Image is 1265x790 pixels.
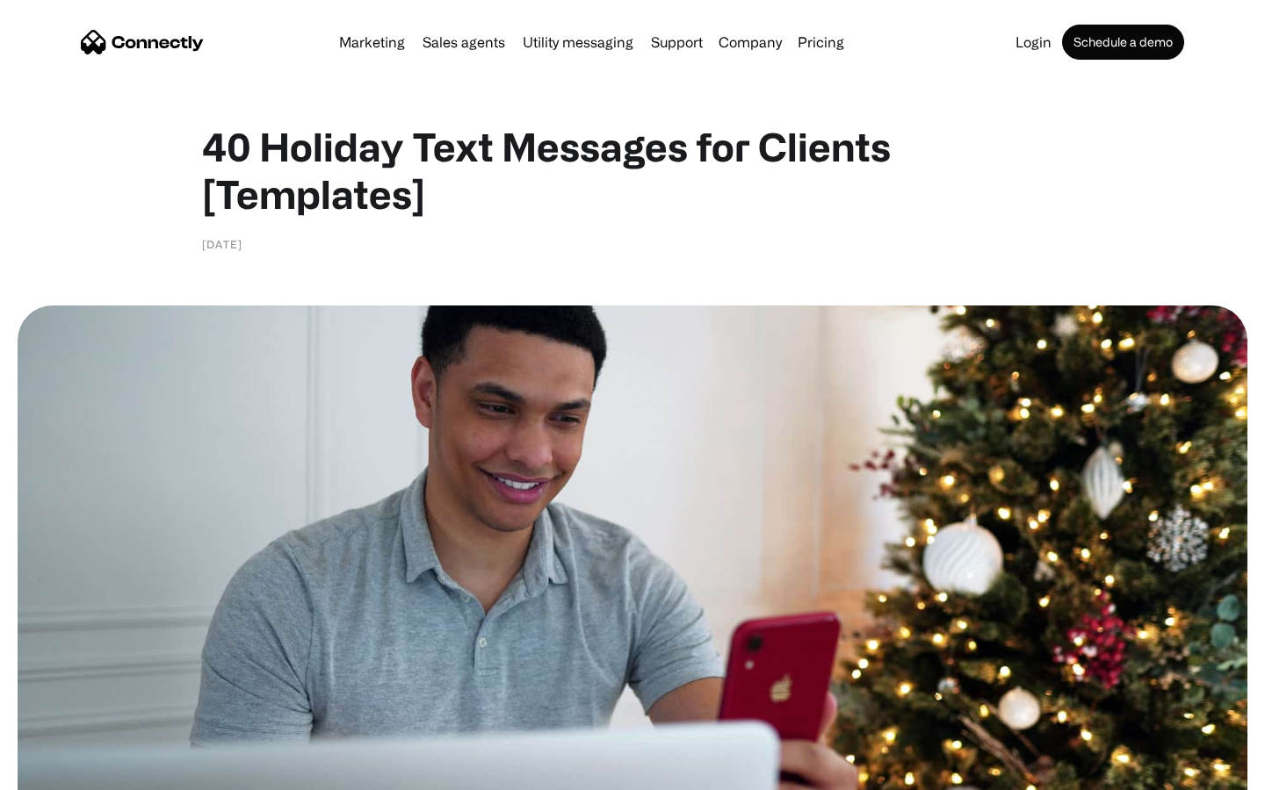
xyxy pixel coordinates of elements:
a: Sales agents [416,35,512,49]
a: Login [1008,35,1059,49]
div: Company [719,30,782,54]
aside: Language selected: English [18,759,105,784]
ul: Language list [35,759,105,784]
a: Utility messaging [516,35,640,49]
a: Pricing [791,35,851,49]
h1: 40 Holiday Text Messages for Clients [Templates] [202,123,1063,218]
div: [DATE] [202,235,242,253]
a: Support [644,35,710,49]
a: Schedule a demo [1062,25,1184,60]
a: Marketing [332,35,412,49]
